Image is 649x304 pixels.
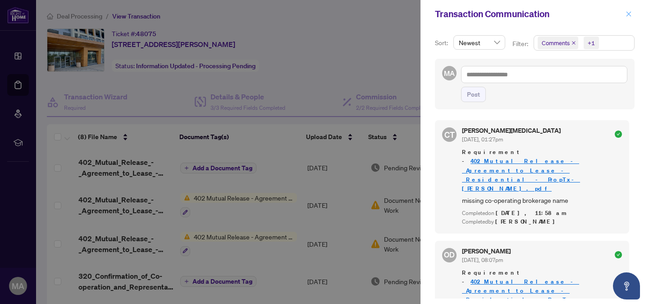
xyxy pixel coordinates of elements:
div: +1 [588,38,595,47]
button: Open asap [613,272,640,299]
span: Requirement - [462,148,622,193]
div: Completed by [462,218,622,226]
h5: [PERSON_NAME][MEDICAL_DATA] [462,127,561,134]
span: Comments [542,38,570,47]
span: check-circle [615,131,622,138]
span: [DATE], 01:27pm [462,136,503,143]
span: check-circle [615,251,622,258]
h5: [PERSON_NAME] [462,248,511,254]
div: Completed on [462,209,622,218]
span: MA [444,68,455,79]
p: Filter: [512,39,530,49]
p: Sort: [435,38,450,48]
span: missing co-operating brokerage name [462,195,622,206]
span: [DATE], 11:58am [496,209,568,217]
span: [DATE], 08:07pm [462,257,503,263]
span: CT [444,128,455,141]
button: Post [461,87,486,102]
span: close [571,41,576,45]
span: close [626,11,632,17]
span: OD [444,249,455,261]
div: Transaction Communication [435,7,623,21]
span: Comments [538,37,578,49]
span: [PERSON_NAME] [495,218,560,225]
a: 402_Mutual_Release_-_Agreement_to_Lease_-_Residential_-_PropTx-[PERSON_NAME].pdf [462,157,580,192]
span: Newest [459,36,500,49]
